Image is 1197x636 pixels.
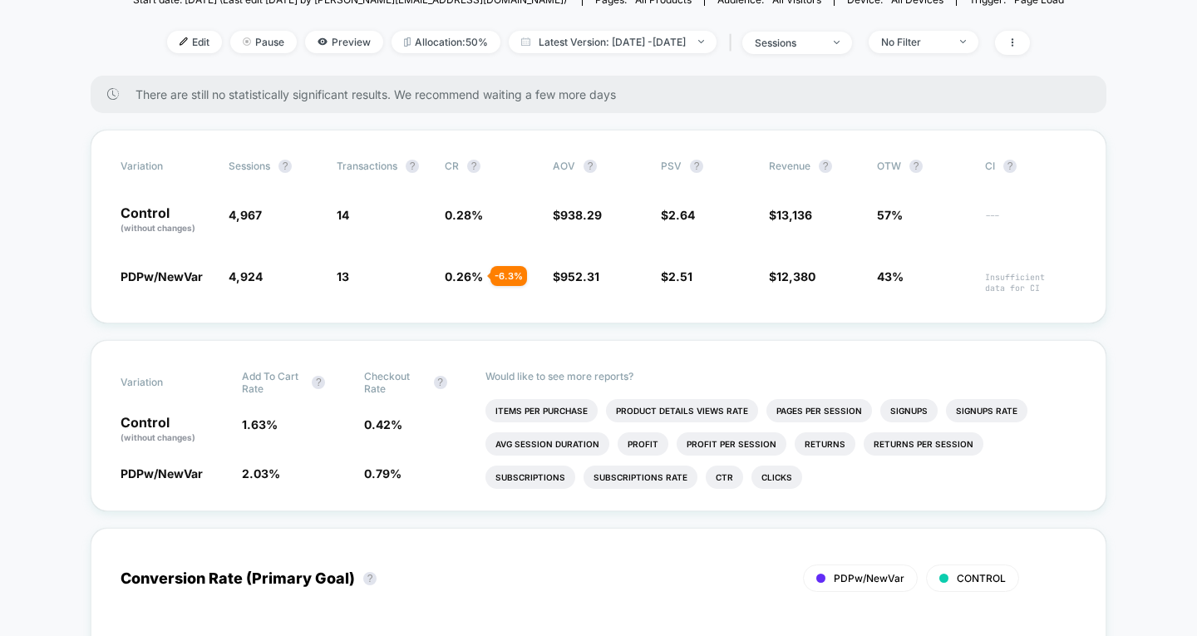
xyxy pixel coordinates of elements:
span: CONTROL [957,572,1006,584]
span: Preview [305,31,383,53]
span: $ [661,208,695,222]
li: Ctr [706,466,743,489]
li: Returns Per Session [864,432,983,456]
li: Product Details Views Rate [606,399,758,422]
span: CR [445,160,459,172]
button: ? [819,160,832,173]
li: Profit Per Session [677,432,786,456]
span: (without changes) [121,223,195,233]
span: 4,924 [229,269,263,283]
span: PSV [661,160,682,172]
span: --- [985,210,1076,234]
button: ? [467,160,480,173]
span: 2.51 [668,269,692,283]
span: $ [553,208,602,222]
img: end [243,37,251,46]
span: $ [769,208,812,222]
span: 43% [877,269,904,283]
span: $ [769,269,815,283]
span: $ [553,269,599,283]
span: Pause [230,31,297,53]
div: - 6.3 % [490,266,527,286]
img: edit [180,37,188,46]
span: 0.26 % [445,269,483,283]
button: ? [1003,160,1017,173]
span: PDPw/NewVar [121,269,203,283]
span: Variation [121,160,212,173]
img: rebalance [404,37,411,47]
span: 0.28 % [445,208,483,222]
span: PDPw/NewVar [121,466,203,481]
span: (without changes) [121,432,195,442]
img: end [698,40,704,43]
li: Profit [618,432,668,456]
p: Would like to see more reports? [485,370,1076,382]
span: 13 [337,269,349,283]
p: Control [121,416,225,444]
img: calendar [521,37,530,46]
li: Items Per Purchase [485,399,598,422]
li: Signups Rate [946,399,1027,422]
span: 2.03 % [242,466,280,481]
div: No Filter [881,36,948,48]
span: Variation [121,370,212,395]
span: Revenue [769,160,810,172]
span: Edit [167,31,222,53]
li: Signups [880,399,938,422]
span: 2.64 [668,208,695,222]
span: Transactions [337,160,397,172]
button: ? [278,160,292,173]
span: Latest Version: [DATE] - [DATE] [509,31,717,53]
button: ? [584,160,597,173]
button: ? [909,160,923,173]
span: | [725,31,742,55]
span: 13,136 [776,208,812,222]
button: ? [690,160,703,173]
li: Clicks [751,466,802,489]
li: Returns [795,432,855,456]
span: Checkout Rate [364,370,426,395]
span: Add To Cart Rate [242,370,303,395]
li: Subscriptions Rate [584,466,697,489]
span: 0.42 % [364,417,402,431]
span: AOV [553,160,575,172]
button: ? [363,572,377,585]
span: OTW [877,160,968,173]
span: 14 [337,208,349,222]
span: 4,967 [229,208,262,222]
p: Control [121,206,212,234]
span: 57% [877,208,903,222]
span: PDPw/NewVar [834,572,904,584]
button: ? [434,376,447,389]
span: CI [985,160,1076,173]
li: Subscriptions [485,466,575,489]
li: Avg Session Duration [485,432,609,456]
span: Sessions [229,160,270,172]
span: $ [661,269,692,283]
span: 938.29 [560,208,602,222]
span: 952.31 [560,269,599,283]
span: 0.79 % [364,466,401,481]
div: sessions [755,37,821,49]
span: 1.63 % [242,417,278,431]
span: There are still no statistically significant results. We recommend waiting a few more days [135,87,1073,101]
button: ? [406,160,419,173]
img: end [834,41,840,44]
span: Insufficient data for CI [985,272,1076,293]
li: Pages Per Session [766,399,872,422]
span: 12,380 [776,269,815,283]
img: end [960,40,966,43]
span: Allocation: 50% [392,31,500,53]
button: ? [312,376,325,389]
